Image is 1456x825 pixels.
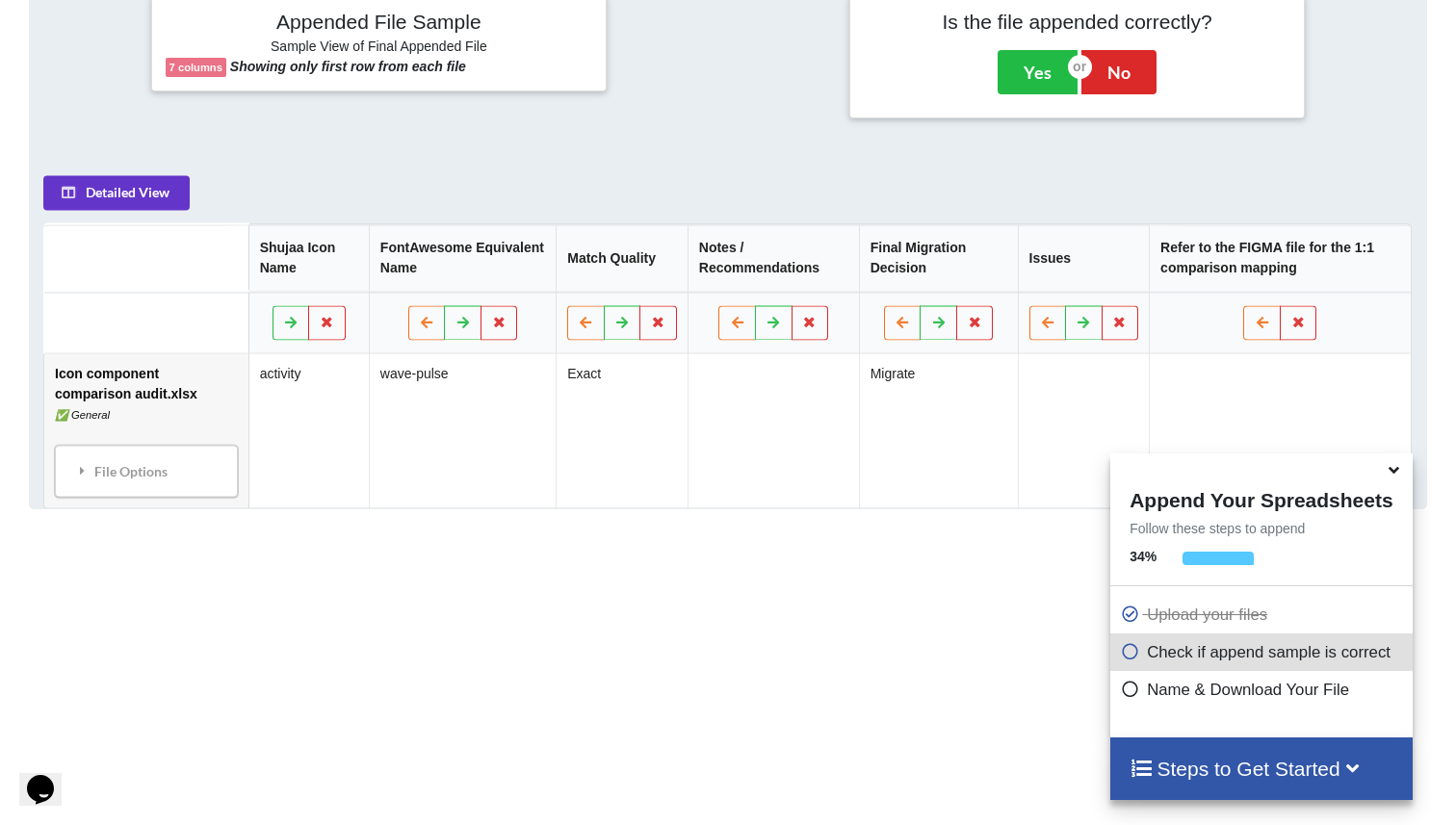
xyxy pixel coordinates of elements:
p: Name & Download Your File [1120,678,1407,702]
iframe: chat widget [19,748,81,806]
p: Upload your files [1120,603,1407,627]
th: Shujaa Icon Name [248,224,369,292]
h4: Steps to Get Started [1130,757,1392,781]
i: ✅ General [56,409,111,421]
td: Migrate [859,353,1018,507]
button: No [1081,50,1157,94]
button: Detailed View [44,175,191,210]
b: 34 % [1130,549,1157,564]
td: wave-pulse [370,353,557,507]
b: 7 columns [169,62,222,73]
td: Exact [557,353,689,507]
div: File Options [62,451,233,491]
h4: Append Your Spreadsheets [1110,483,1412,512]
h4: Is the file appended correctly? [864,10,1291,34]
button: Yes [998,50,1078,94]
th: Issues [1018,224,1150,292]
th: FontAwesome Equivalent Name [370,224,557,292]
p: Check if append sample is correct [1120,640,1407,664]
th: Refer to the FIGMA file for the 1:1 comparison mapping [1150,224,1411,292]
p: Follow these steps to append [1110,519,1412,538]
b: Showing only first row from each file [230,59,466,74]
h6: Sample View of Final Appended File [166,39,593,58]
h4: Appended File Sample [166,10,593,37]
th: Match Quality [557,224,689,292]
td: Icon component comparison audit.xlsx [45,353,249,507]
td: activity [248,353,369,507]
th: Final Migration Decision [859,224,1018,292]
th: Notes / Recommendations [689,224,860,292]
